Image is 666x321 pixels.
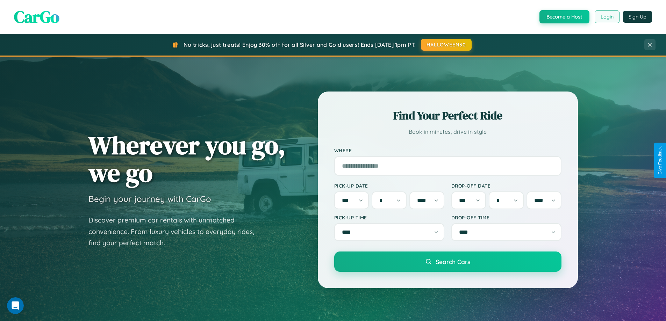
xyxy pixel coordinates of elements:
[436,258,470,265] span: Search Cars
[451,214,561,220] label: Drop-off Time
[184,41,416,48] span: No tricks, just treats! Enjoy 30% off for all Silver and Gold users! Ends [DATE] 1pm PT.
[88,131,286,187] h1: Wherever you go, we go
[334,127,561,137] p: Book in minutes, drive in style
[334,183,444,189] label: Pick-up Date
[14,5,59,28] span: CarGo
[421,39,472,51] button: HALLOWEEN30
[334,251,561,272] button: Search Cars
[7,297,24,314] iframe: Intercom live chat
[658,146,663,175] div: Give Feedback
[451,183,561,189] label: Drop-off Date
[88,194,211,204] h3: Begin your journey with CarGo
[334,214,444,220] label: Pick-up Time
[334,108,561,123] h2: Find Your Perfect Ride
[623,11,652,23] button: Sign Up
[334,147,561,153] label: Where
[595,10,620,23] button: Login
[539,10,589,23] button: Become a Host
[88,214,263,249] p: Discover premium car rentals with unmatched convenience. From luxury vehicles to everyday rides, ...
